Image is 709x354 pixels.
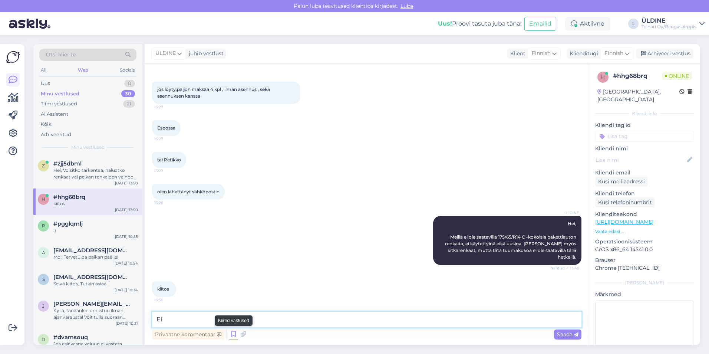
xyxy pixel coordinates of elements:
[595,110,694,117] div: Kliendi info
[186,50,224,58] div: juhib vestlust
[567,50,598,58] div: Klienditugi
[157,157,181,163] span: tai Petikko
[595,210,694,218] p: Klienditeekond
[565,17,610,30] div: Aktiivne
[628,19,639,29] div: L
[154,297,182,303] span: 13:50
[595,279,694,286] div: [PERSON_NAME]
[218,317,249,324] small: Kiired vastused
[115,180,138,186] div: [DATE] 13:50
[642,18,705,30] a: ÜLDINETeinari Oy/Rengaskirppis
[53,220,83,227] span: #pgglqmlj
[601,74,605,80] span: h
[154,168,182,174] span: 13:27
[41,111,68,118] div: AI Assistent
[53,227,138,234] div: :)
[53,254,138,260] div: Moi. Tervetuloa paikan päälle!
[6,50,20,64] img: Askly Logo
[595,145,694,153] p: Kliendi nimi
[595,246,694,253] p: CrOS x86_64 14541.0.0
[41,80,50,87] div: Uus
[157,189,220,194] span: olen lähettänyt sähköpostin
[115,207,138,213] div: [DATE] 13:50
[438,19,521,28] div: Proovi tasuta juba täna:
[42,276,45,282] span: s
[124,80,135,87] div: 0
[53,167,138,180] div: Hei, Voisitko tarkentaa, haluatko renkaat vai pelkän renkaiden vaihdon autoon? Lisäksi tarvitsisi...
[597,88,679,104] div: [GEOGRAPHIC_DATA], [GEOGRAPHIC_DATA]
[53,301,131,307] span: jimi.saarinen@yahoo.com
[157,286,169,292] span: kiitos
[532,49,551,58] span: Finnish
[595,264,694,272] p: Chrome [TECHNICAL_ID]
[551,210,579,216] span: ÜLDINE
[604,49,623,58] span: Finnish
[76,65,90,75] div: Web
[53,274,131,281] span: salo.tommi@gmail.com
[53,334,88,341] span: #dvamsouq
[42,303,44,309] span: j
[154,104,182,110] span: 13:27
[41,131,71,138] div: Arhiveeritud
[42,337,45,342] span: d
[398,3,415,9] span: Luba
[595,197,655,207] div: Küsi telefoninumbrit
[53,281,138,287] div: Selvä kiitos. Tutkin asiaa.
[642,18,696,24] div: ÜLDINE
[53,341,138,354] div: Jos asiakaspalveluun ei vastata puhelimeen, voin yrittää auttaa. Voinko olla avuksi jollain taval...
[121,90,135,98] div: 30
[46,51,76,59] span: Otsi kliente
[53,194,85,200] span: #hhg68brq
[636,49,693,59] div: Arhiveeri vestlus
[507,50,525,58] div: Klient
[595,177,648,187] div: Küsi meiliaadressi
[595,190,694,197] p: Kliendi telefon
[438,20,452,27] b: Uus!
[115,260,138,266] div: [DATE] 10:54
[123,100,135,108] div: 21
[42,196,45,202] span: h
[595,238,694,246] p: Operatsioonisüsteem
[154,136,182,142] span: 13:27
[42,223,45,229] span: p
[595,228,694,235] p: Vaata edasi ...
[41,121,52,128] div: Kõik
[157,125,175,131] span: Espossa
[41,100,77,108] div: Tiimi vestlused
[595,169,694,177] p: Kliendi email
[613,72,662,81] div: # hhg68brq
[42,250,45,255] span: a
[115,234,138,239] div: [DATE] 10:55
[155,49,176,58] span: ÜLDINE
[154,200,182,206] span: 13:28
[152,312,581,327] textarea: Eip
[557,331,578,338] span: Saada
[157,86,271,99] span: jos löyty,paljon maksaa 4 kpl , ilman asennus , sekä asennuksen kanssa
[595,219,653,225] a: [URL][DOMAIN_NAME]
[53,247,131,254] span: andis.v88@gmail.com
[152,330,224,340] div: Privaatne kommentaar
[53,160,82,167] span: #zjj5dbml
[595,121,694,129] p: Kliendi tag'id
[53,307,138,321] div: Kyllä, tänäänkin onnistuu ilman ajanvarausta! Voit tulla suoraan Vantaan toimipisteeseemme, ja ho...
[595,291,694,298] p: Märkmed
[662,72,692,80] span: Online
[116,321,138,326] div: [DATE] 10:31
[524,17,556,31] button: Emailid
[550,265,579,271] span: Nähtud ✓ 13:48
[71,144,105,151] span: Minu vestlused
[118,65,136,75] div: Socials
[596,156,686,164] input: Lisa nimi
[42,163,45,168] span: z
[115,287,138,293] div: [DATE] 10:34
[595,131,694,142] input: Lisa tag
[642,24,696,30] div: Teinari Oy/Rengaskirppis
[53,200,138,207] div: kiitos
[595,256,694,264] p: Brauser
[41,90,79,98] div: Minu vestlused
[39,65,48,75] div: All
